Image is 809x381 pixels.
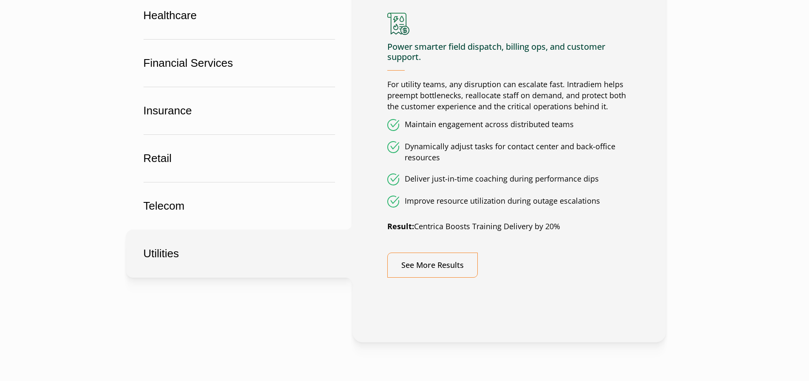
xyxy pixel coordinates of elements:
[387,253,478,278] a: See More Results
[126,39,352,87] button: Financial Services
[387,42,631,71] h4: Power smarter field dispatch, billing ops, and customer support.
[387,79,631,112] p: For utility teams, any disruption can escalate fast. Intradiem helps preempt bottlenecks, realloc...
[387,221,631,232] p: Centrica Boosts Training Delivery by 20%
[387,141,631,163] li: Dynamically adjust tasks for contact center and back-office resources
[126,87,352,135] button: Insurance
[387,196,631,208] li: Improve resource utilization during outage escalations
[387,173,631,185] li: Deliver just-in-time coaching during performance dips
[126,134,352,182] button: Retail
[126,182,352,230] button: Telecom
[126,230,352,278] button: Utilities
[387,221,414,231] strong: Result:
[387,119,631,131] li: Maintain engagement across distributed teams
